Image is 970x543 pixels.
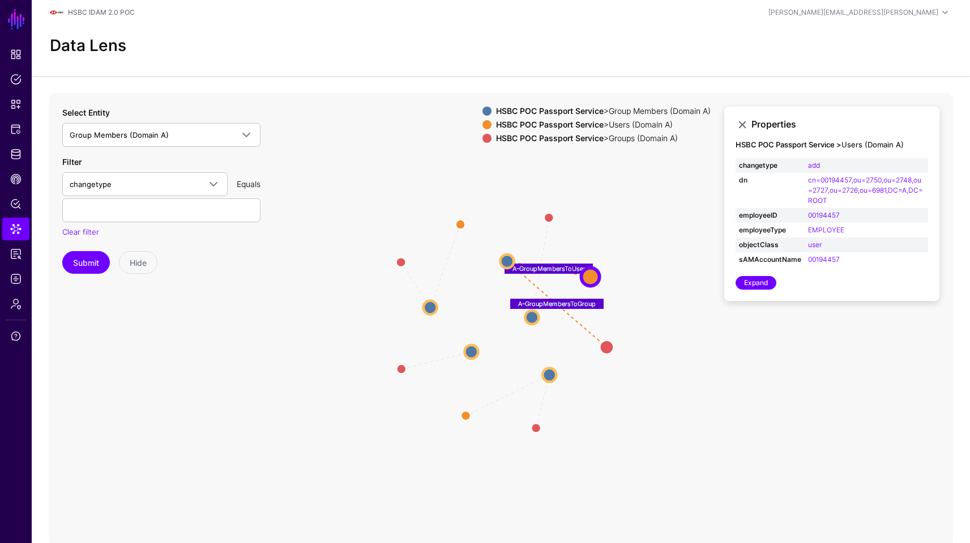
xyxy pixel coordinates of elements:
strong: HSBC POC Passport Service [496,133,604,143]
span: Dashboard [10,49,22,60]
a: Data Lens [2,218,29,240]
span: changetype [70,180,112,189]
img: svg+xml;base64,PD94bWwgdmVyc2lvbj0iMS4wIiBlbmNvZGluZz0idXRmLTgiPz4NCjwhLS0gR2VuZXJhdG9yOiBBZG9iZS... [50,6,63,19]
a: Dashboard [2,43,29,66]
button: Hide [119,251,157,274]
a: 00194457 [808,211,840,219]
h4: Users (Domain A) [736,141,928,150]
strong: employeeType [739,225,801,235]
a: Policies [2,68,29,91]
span: Logs [10,273,22,285]
strong: sAMAccountName [739,254,801,265]
a: Expand [736,276,776,290]
span: CAEP Hub [10,173,22,185]
span: Admin [10,298,22,309]
span: Policy Lens [10,198,22,210]
span: Reports [10,248,22,260]
h2: Data Lens [50,36,126,56]
div: > Groups (Domain A) [494,134,713,143]
strong: HSBC POC Passport Service [496,106,604,116]
a: Reports [2,243,29,265]
a: Protected Systems [2,118,29,141]
a: user [808,240,822,249]
strong: HSBC POC Passport Service > [736,140,841,149]
text: A-GroupMembersToUser [512,264,586,272]
a: CAEP Hub [2,168,29,190]
a: cn=00194457,ou=2750,ou=2748,ou=2727,ou=2726,ou=6981,DC=A,DC=ROOT [808,176,923,205]
span: Group Members (Domain A) [70,130,169,139]
a: Logs [2,268,29,290]
a: Identity Data Fabric [2,143,29,166]
span: Snippets [10,99,22,110]
strong: dn [739,175,801,185]
label: Filter [62,156,82,168]
button: Submit [62,251,110,274]
a: HSBC IDAM 2.0 POC [68,8,135,16]
a: Admin [2,292,29,315]
strong: changetype [739,160,801,171]
label: Select Entity [62,107,110,118]
a: 00194457 [808,255,840,264]
a: add [808,161,820,169]
span: Protected Systems [10,124,22,135]
strong: HSBC POC Passport Service [496,120,604,129]
div: Equals [232,178,265,190]
span: Policies [10,74,22,85]
a: Snippets [2,93,29,116]
a: Clear filter [62,227,99,236]
a: Policy Lens [2,193,29,215]
span: Data Lens [10,223,22,235]
strong: employeeID [739,210,801,220]
h3: Properties [751,119,928,130]
span: Support [10,330,22,342]
div: > Group Members (Domain A) [494,107,713,116]
strong: objectClass [739,240,801,250]
text: A-GroupMembersToGroup [518,299,596,307]
div: [PERSON_NAME][EMAIL_ADDRESS][PERSON_NAME] [768,7,938,18]
div: > Users (Domain A) [494,120,713,129]
a: EMPLOYEE [808,226,844,234]
a: SGNL [7,7,26,32]
span: Identity Data Fabric [10,149,22,160]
